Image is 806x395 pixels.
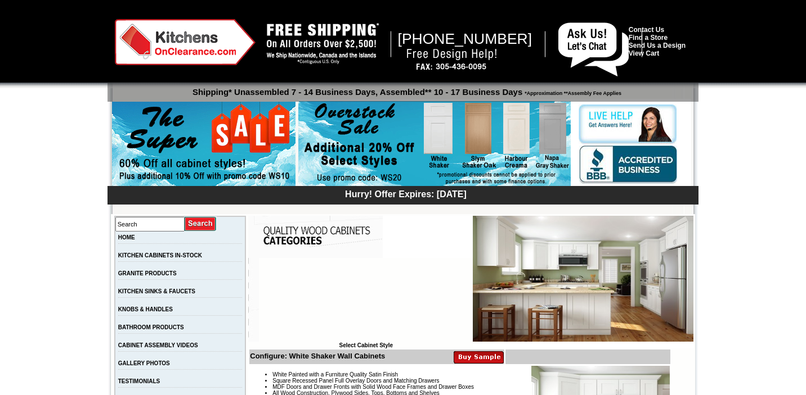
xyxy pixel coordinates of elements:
[118,252,202,258] a: KITCHEN CABINETS IN-STOCK
[272,378,669,384] li: Square Recessed Panel Full Overlay Doors and Matching Drawers
[272,384,669,390] li: MDF Doors and Drawer Fronts with Solid Wood Face Frames and Drawer Boxes
[118,342,198,348] a: CABINET ASSEMBLY VIDEOS
[185,216,217,231] input: Submit
[522,88,621,96] span: *Approximation **Assembly Fee Applies
[473,216,693,342] img: White Shaker
[629,26,664,34] a: Contact Us
[339,342,393,348] b: Select Cabinet Style
[115,19,256,65] img: Kitchens on Clearance Logo
[259,258,473,342] iframe: Browser incompatible
[113,82,698,97] p: Shipping* Unassembled 7 - 14 Business Days, Assembled** 10 - 17 Business Days
[250,352,385,360] b: Configure: White Shaker Wall Cabinets
[118,234,135,240] a: HOME
[118,360,170,366] a: GALLERY PHOTOS
[272,371,669,378] li: White Painted with a Furniture Quality Satin Finish
[113,188,698,199] div: Hurry! Offer Expires: [DATE]
[629,34,668,42] a: Find a Store
[118,288,195,294] a: KITCHEN SINKS & FAUCETS
[118,378,160,384] a: TESTIMONIALS
[629,42,686,49] a: Send Us a Design
[398,30,532,47] span: [PHONE_NUMBER]
[118,270,177,276] a: GRANITE PRODUCTS
[118,324,184,330] a: BATHROOM PRODUCTS
[118,306,173,312] a: KNOBS & HANDLES
[629,49,659,57] a: View Cart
